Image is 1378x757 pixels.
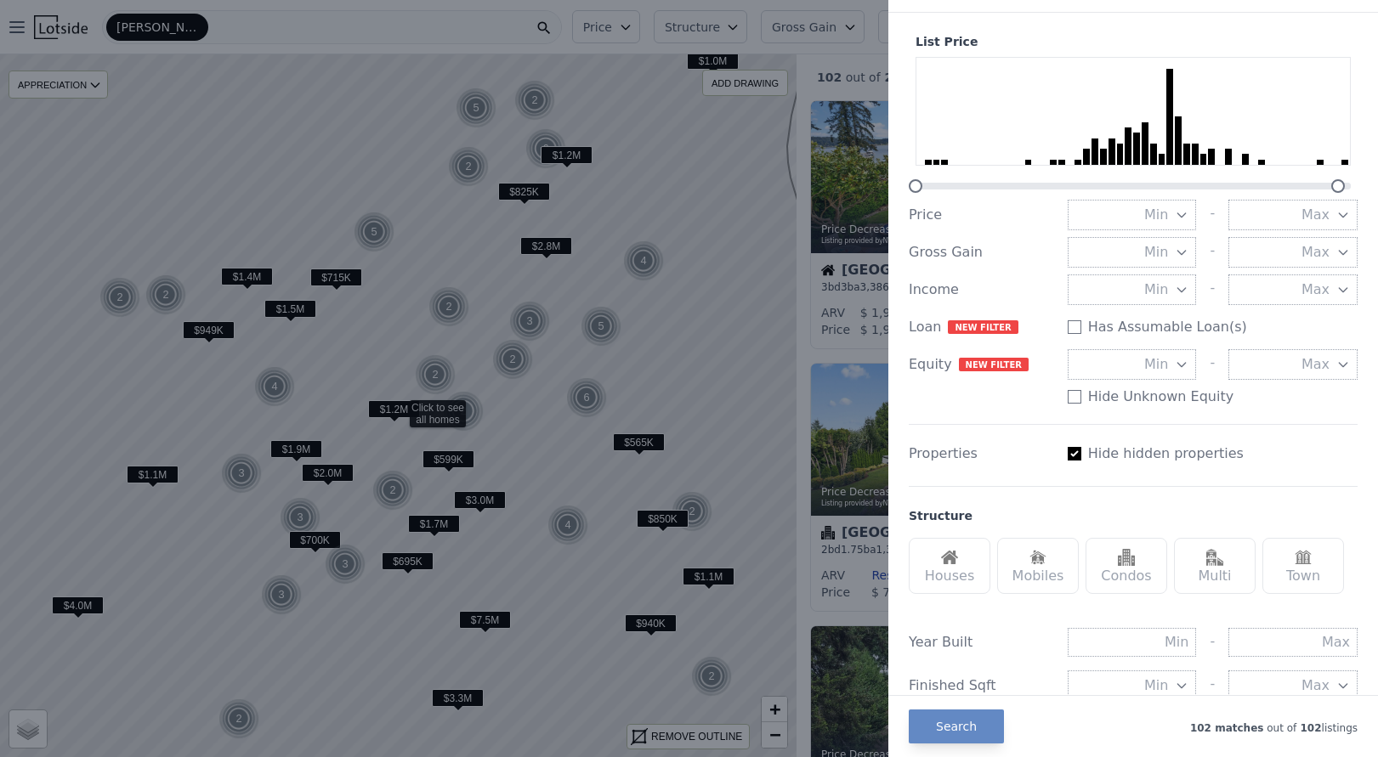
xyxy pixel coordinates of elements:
[1004,718,1358,735] div: out of listings
[1144,242,1168,263] span: Min
[1228,274,1358,305] button: Max
[1144,354,1168,375] span: Min
[909,317,1054,337] div: Loan
[1301,280,1330,300] span: Max
[1068,237,1197,268] button: Min
[948,320,1018,334] span: NEW FILTER
[1210,237,1215,268] div: -
[1210,200,1215,230] div: -
[997,538,1079,594] div: Mobiles
[1301,354,1330,375] span: Max
[1068,274,1197,305] button: Min
[1088,317,1247,337] label: Has Assumable Loan(s)
[1210,349,1215,380] div: -
[1228,200,1358,230] button: Max
[1301,675,1330,696] span: Max
[941,549,958,566] img: Houses
[1088,443,1244,464] label: Hide hidden properties
[1144,675,1168,696] span: Min
[1210,670,1215,701] div: -
[1068,628,1197,657] input: Min
[959,358,1029,371] span: NEW FILTER
[1210,628,1215,657] div: -
[909,205,1054,225] div: Price
[1296,722,1321,734] span: 102
[1301,205,1330,225] span: Max
[1029,549,1046,566] img: Mobiles
[909,242,1054,263] div: Gross Gain
[1144,205,1168,225] span: Min
[1068,349,1197,380] button: Min
[909,538,990,594] div: Houses
[1144,280,1168,300] span: Min
[1068,200,1197,230] button: Min
[1228,628,1358,657] input: Max
[909,443,1054,464] div: Properties
[1262,538,1344,594] div: Town
[1174,538,1256,594] div: Multi
[909,507,973,524] div: Structure
[1190,722,1264,734] span: 102 matches
[909,709,1004,743] button: Search
[1210,274,1215,305] div: -
[1228,349,1358,380] button: Max
[909,632,1054,652] div: Year Built
[909,33,1358,50] div: List Price
[909,675,1054,696] div: Finished Sqft
[1228,237,1358,268] button: Max
[1086,538,1167,594] div: Condos
[1295,549,1312,566] img: Town
[1301,242,1330,263] span: Max
[909,280,1054,300] div: Income
[909,354,1054,375] div: Equity
[1228,670,1358,701] button: Max
[1088,387,1234,407] label: Hide Unknown Equity
[1118,549,1135,566] img: Condos
[1206,549,1223,566] img: Multi
[1068,670,1197,701] button: Min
